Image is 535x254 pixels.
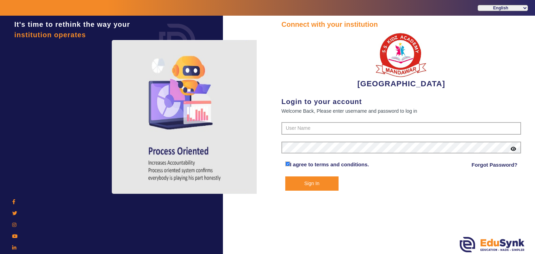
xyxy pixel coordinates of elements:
div: Login to your account [281,96,521,107]
span: institution operates [14,31,86,39]
img: login.png [151,16,203,68]
a: I agree to terms and conditions. [290,161,369,167]
img: edusynk.png [460,237,525,252]
img: login4.png [112,40,258,194]
span: It's time to rethink the way your [14,21,130,28]
div: Connect with your institution [281,19,521,30]
div: [GEOGRAPHIC_DATA] [281,30,521,89]
div: Welcome Back, Please enter username and password to log in [281,107,521,115]
img: b9104f0a-387a-4379-b368-ffa933cda262 [375,30,427,78]
input: User Name [281,122,521,135]
a: Forgot Password? [472,161,518,169]
button: Sign In [285,176,339,191]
